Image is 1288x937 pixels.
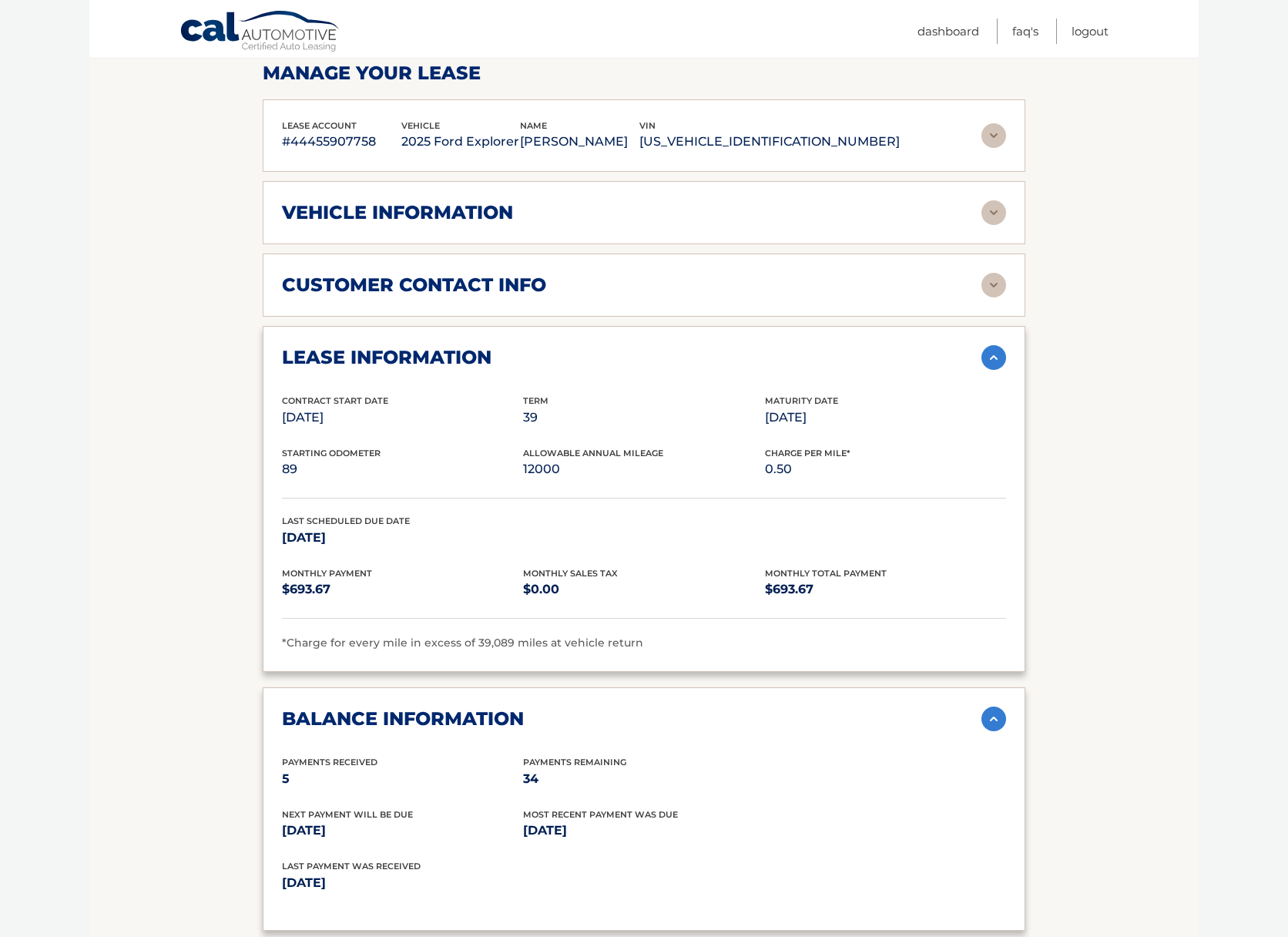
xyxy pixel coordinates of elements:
[639,131,900,153] p: [US_VEHICLE_IDENTIFICATION_NUMBER]
[981,123,1006,148] img: accordion-rest.svg
[765,407,1006,428] p: [DATE]
[282,346,491,369] h2: lease information
[282,516,410,526] span: Last Scheduled Due Date
[917,18,979,44] a: Dashboard
[282,757,377,767] span: Payments Received
[523,395,548,406] span: Term
[282,809,413,820] span: Next Payment will be due
[981,345,1006,370] img: accordion-active.svg
[765,458,1006,480] p: 0.50
[523,579,764,600] p: $0.00
[282,131,401,153] p: #44455907758
[282,568,372,579] span: Monthly Payment
[981,273,1006,297] img: accordion-rest.svg
[401,131,521,153] p: 2025 Ford Explorer
[282,579,523,600] p: $693.67
[523,407,764,428] p: 39
[401,120,440,131] span: vehicle
[282,395,388,406] span: Contract Start Date
[282,707,524,730] h2: balance information
[282,768,523,790] p: 5
[639,120,656,131] span: vin
[765,448,850,458] span: Charge Per Mile*
[765,568,887,579] span: Monthly Total Payment
[523,448,663,458] span: Allowable Annual Mileage
[981,707,1006,731] img: accordion-active.svg
[282,872,644,894] p: [DATE]
[282,820,523,841] p: [DATE]
[523,568,618,579] span: Monthly Sales Tax
[1072,18,1109,44] a: Logout
[1012,18,1038,44] a: FAQ's
[523,757,626,767] span: Payments Remaining
[282,636,643,650] span: *Charge for every mile in excess of 39,089 miles at vehicle return
[523,458,764,480] p: 12000
[282,458,523,480] p: 89
[523,768,764,790] p: 34
[282,527,523,549] p: [DATE]
[523,809,678,820] span: Most Recent Payment Was Due
[282,120,357,131] span: lease account
[179,10,341,55] a: Cal Automotive
[981,200,1006,225] img: accordion-rest.svg
[282,407,523,428] p: [DATE]
[520,120,547,131] span: name
[520,131,639,153] p: [PERSON_NAME]
[523,820,764,841] p: [DATE]
[282,201,513,224] h2: vehicle information
[282,274,546,297] h2: customer contact info
[282,861,421,872] span: Last Payment was received
[263,62,1025,85] h2: Manage Your Lease
[282,448,381,458] span: Starting Odometer
[765,579,1006,600] p: $693.67
[765,395,838,406] span: Maturity Date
